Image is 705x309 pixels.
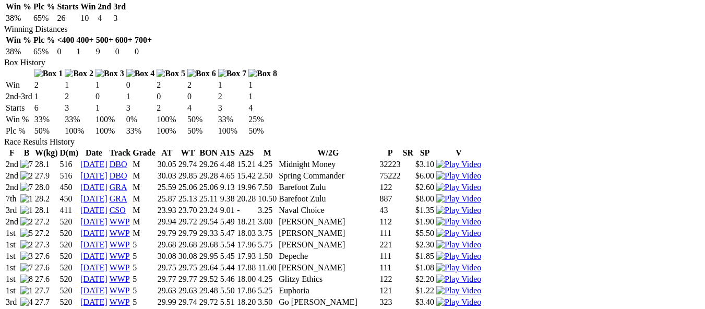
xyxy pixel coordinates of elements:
[64,91,94,102] td: 2
[34,148,58,158] th: W(kg)
[34,194,58,204] td: 28.2
[157,69,185,78] img: Box 5
[110,263,130,272] a: WWP
[5,148,19,158] th: F
[4,58,701,67] div: Box History
[132,228,156,239] td: M
[278,228,378,239] td: [PERSON_NAME]
[278,251,378,262] td: Depeche
[64,126,94,136] td: 100%
[64,114,94,125] td: 33%
[134,35,152,45] th: 700+
[80,13,96,23] td: 10
[34,263,58,273] td: 27.6
[20,171,33,181] img: 2
[278,205,378,216] td: Naval Choice
[132,148,156,158] th: Grade
[113,2,126,12] th: 3rd
[379,182,401,193] td: 122
[80,206,107,215] a: [DATE]
[436,286,481,295] img: Play Video
[5,263,19,273] td: 1st
[4,137,701,147] div: Race Results History
[132,240,156,250] td: 5
[59,171,79,181] td: 516
[187,103,217,113] td: 4
[156,103,186,113] td: 2
[80,194,107,203] a: [DATE]
[80,229,107,237] a: [DATE]
[5,2,32,12] th: Win %
[5,240,19,250] td: 1st
[379,228,401,239] td: 111
[20,229,33,238] img: 5
[59,182,79,193] td: 450
[379,148,401,158] th: P
[59,251,79,262] td: 520
[220,205,235,216] td: 9.01
[126,69,155,78] img: Box 4
[199,171,219,181] td: 29.28
[415,251,435,262] td: $1.85
[187,80,217,90] td: 2
[80,217,107,226] a: [DATE]
[436,217,481,227] img: Play Video
[157,217,177,227] td: 29.94
[379,217,401,227] td: 112
[110,217,130,226] a: WWP
[5,126,33,136] td: Plc %
[220,263,235,273] td: 5.44
[110,275,130,283] a: WWP
[115,46,133,57] td: 0
[5,228,19,239] td: 1st
[236,205,256,216] td: -
[379,263,401,273] td: 111
[95,103,125,113] td: 1
[113,13,126,23] td: 3
[64,103,94,113] td: 3
[436,171,481,180] a: View replay
[156,114,186,125] td: 100%
[80,183,107,192] a: [DATE]
[95,126,125,136] td: 100%
[415,171,435,181] td: $6.00
[20,206,33,215] img: 1
[34,114,64,125] td: 33%
[34,274,58,284] td: 27.6
[110,183,127,192] a: GRA
[76,46,94,57] td: 1
[59,148,79,158] th: D(m)
[20,298,33,307] img: 4
[5,205,19,216] td: 3rd
[248,114,278,125] td: 25%
[199,263,219,273] td: 29.64
[20,240,33,249] img: 2
[199,251,219,262] td: 29.95
[436,263,481,272] a: View replay
[80,160,107,169] a: [DATE]
[110,298,130,306] a: WWP
[110,286,130,295] a: WWP
[236,182,256,193] td: 19.96
[436,217,481,226] a: View replay
[178,263,198,273] td: 29.75
[115,35,133,45] th: 600+
[415,228,435,239] td: $5.50
[20,148,33,158] th: B
[436,206,481,215] img: Play Video
[20,252,33,261] img: 3
[5,35,32,45] th: Win %
[5,251,19,262] td: 1st
[220,171,235,181] td: 4.65
[5,194,19,204] td: 7th
[132,194,156,204] td: M
[220,159,235,170] td: 4.48
[436,160,481,169] a: View replay
[33,2,55,12] th: Plc %
[157,171,177,181] td: 30.03
[436,183,481,192] img: Play Video
[4,25,701,34] div: Winning Distances
[257,205,277,216] td: 3.25
[402,148,414,158] th: SR
[199,217,219,227] td: 29.54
